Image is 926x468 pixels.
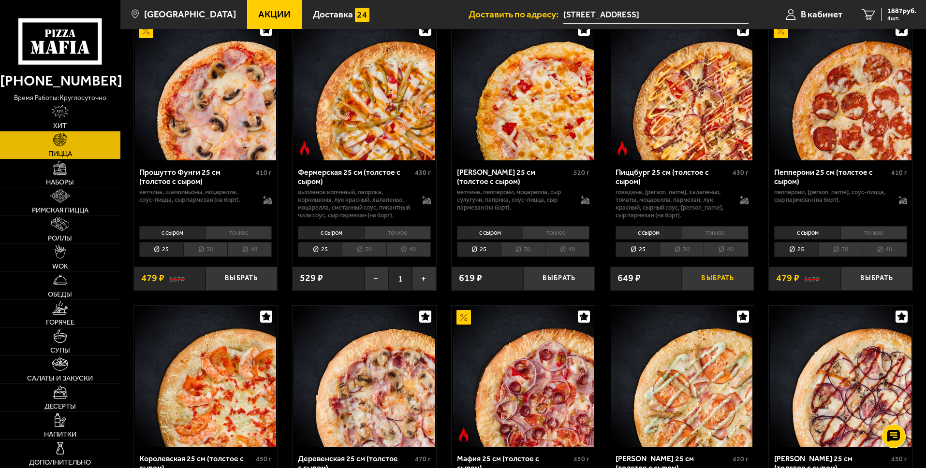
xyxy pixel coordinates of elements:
[139,226,206,240] li: с сыром
[733,455,749,463] span: 420 г
[819,242,863,257] li: 30
[355,8,369,22] img: 15daf4d41897b9f0e9f617042186c801.svg
[452,19,595,160] a: Прошутто Формаджио 25 см (толстое с сыром)
[298,168,412,186] div: Фермерская 25 см (толстое с сыром)
[453,306,594,447] img: Мафия 25 см (толстое с сыром)
[801,10,842,19] span: В кабинет
[44,431,76,438] span: Напитки
[50,347,70,354] span: Супы
[183,242,227,257] li: 30
[563,6,749,24] input: Ваш адрес доставки
[616,226,682,240] li: с сыром
[545,242,589,257] li: 40
[776,273,799,283] span: 479 ₽
[682,267,753,290] button: Выбрать
[48,150,72,157] span: Пицца
[44,403,76,410] span: Десерты
[501,242,545,257] li: 30
[29,459,91,466] span: Дополнительно
[774,242,818,257] li: 25
[169,273,185,283] s: 567 ₽
[841,267,912,290] button: Выбрать
[293,19,436,160] a: Острое блюдоФермерская 25 см (толстое с сыром)
[456,310,471,325] img: Акционный
[453,19,594,160] img: Прошутто Формаджио 25 см (толстое с сыром)
[27,375,93,382] span: Салаты и закуски
[770,19,911,160] img: Пепперони 25 см (толстое с сыром)
[294,19,435,160] img: Фермерская 25 см (толстое с сыром)
[415,455,431,463] span: 470 г
[617,273,641,283] span: 649 ₽
[891,169,907,177] span: 410 г
[774,226,840,240] li: с сыром
[48,235,72,242] span: Роллы
[610,19,754,160] a: Острое блюдоПиццбург 25 см (толстое с сыром)
[704,242,748,257] li: 40
[891,455,907,463] span: 450 г
[457,242,501,257] li: 25
[887,8,916,14] span: 1887 руб.
[144,10,236,19] span: [GEOGRAPHIC_DATA]
[206,226,272,240] li: тонкое
[135,19,276,160] img: Прошутто Фунги 25 см (толстое с сыром)
[769,19,912,160] a: АкционныйПепперони 25 см (толстое с сыром)
[297,141,312,156] img: Острое блюдо
[313,10,353,19] span: Доставка
[134,19,278,160] a: АкционныйПрошутто Фунги 25 см (толстое с сыром)
[415,169,431,177] span: 430 г
[134,306,278,447] a: Королевская 25 см (толстое с сыром)
[573,169,589,177] span: 520 г
[46,179,74,186] span: Наборы
[733,169,749,177] span: 430 г
[32,207,88,214] span: Римская пицца
[774,24,788,38] img: Акционный
[804,273,820,283] s: 567 ₽
[139,24,153,38] img: Акционный
[456,427,471,442] img: Острое блюдо
[616,168,730,186] div: Пиццбург 25 см (толстое с сыром)
[769,306,912,447] a: Чикен Барбекю 25 см (толстое с сыром)
[364,226,431,240] li: тонкое
[616,242,660,257] li: 25
[300,273,323,283] span: 529 ₽
[459,273,482,283] span: 619 ₽
[258,10,291,19] span: Акции
[388,267,412,290] span: 1
[774,168,889,186] div: Пепперони 25 см (толстое с сыром)
[774,188,889,204] p: пепперони, [PERSON_NAME], соус-пицца, сыр пармезан (на борт).
[298,226,364,240] li: с сыром
[523,267,595,290] button: Выбрать
[611,19,752,160] img: Пиццбург 25 см (толстое с сыром)
[365,267,388,290] button: −
[682,226,749,240] li: тонкое
[227,242,272,257] li: 40
[863,242,907,257] li: 40
[610,306,754,447] a: Чикен Ранч 25 см (толстое с сыром)
[256,455,272,463] span: 450 г
[342,242,386,257] li: 30
[469,10,563,19] span: Доставить по адресу:
[293,306,436,447] a: Деревенская 25 см (толстое с сыром)
[412,267,436,290] button: +
[298,242,342,257] li: 25
[573,455,589,463] span: 450 г
[660,242,704,257] li: 30
[840,226,907,240] li: тонкое
[294,306,435,447] img: Деревенская 25 см (толстое с сыром)
[386,242,431,257] li: 40
[46,319,74,326] span: Горячее
[298,188,412,219] p: цыпленок копченый, паприка, корнишоны, лук красный, халапеньо, моцарелла, сметанный соус, пикантн...
[206,267,277,290] button: Выбрать
[135,306,276,447] img: Королевская 25 см (толстое с сыром)
[615,141,630,156] img: Острое блюдо
[523,226,589,240] li: тонкое
[139,168,254,186] div: Прошутто Фунги 25 см (толстое с сыром)
[457,226,523,240] li: с сыром
[457,168,572,186] div: [PERSON_NAME] 25 см (толстое с сыром)
[457,188,572,212] p: ветчина, пепперони, моцарелла, сыр сулугуни, паприка, соус-пицца, сыр пармезан (на борт).
[611,306,752,447] img: Чикен Ранч 25 см (толстое с сыром)
[48,291,72,298] span: Обеды
[887,15,916,21] span: 4 шт.
[616,188,730,219] p: говядина, [PERSON_NAME], халапеньо, томаты, моцарелла, пармезан, лук красный, сырный соус, [PERSO...
[139,188,254,204] p: ветчина, шампиньоны, моцарелла, соус-пицца, сыр пармезан (на борт).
